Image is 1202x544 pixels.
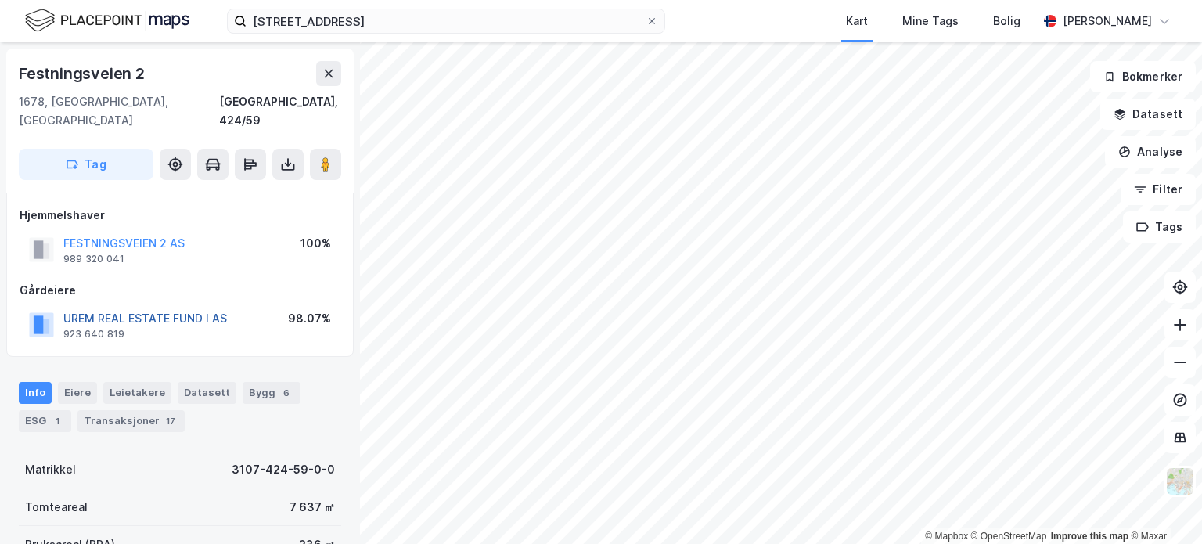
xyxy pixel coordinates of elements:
img: Z [1165,467,1195,496]
input: Søk på adresse, matrikkel, gårdeiere, leietakere eller personer [247,9,646,33]
div: Tomteareal [25,498,88,517]
div: [GEOGRAPHIC_DATA], 424/59 [219,92,341,130]
div: 923 640 819 [63,328,124,340]
div: 1 [49,413,65,429]
button: Datasett [1100,99,1196,130]
div: Transaksjoner [77,410,185,432]
div: Mine Tags [902,12,959,31]
div: Info [19,382,52,404]
a: Improve this map [1051,531,1128,542]
a: Mapbox [925,531,968,542]
div: Festningsveien 2 [19,61,148,86]
div: [PERSON_NAME] [1063,12,1152,31]
div: Bolig [993,12,1020,31]
div: 1678, [GEOGRAPHIC_DATA], [GEOGRAPHIC_DATA] [19,92,219,130]
div: 989 320 041 [63,253,124,265]
div: Bygg [243,382,300,404]
div: Datasett [178,382,236,404]
div: 100% [300,234,331,253]
div: 7 637 ㎡ [290,498,335,517]
div: Leietakere [103,382,171,404]
div: 6 [279,385,294,401]
button: Analyse [1105,136,1196,168]
div: Eiere [58,382,97,404]
div: Matrikkel [25,460,76,479]
iframe: Chat Widget [1124,469,1202,544]
div: Kart [846,12,868,31]
div: Gårdeiere [20,281,340,300]
a: OpenStreetMap [971,531,1047,542]
button: Bokmerker [1090,61,1196,92]
div: 98.07% [288,309,331,328]
button: Tag [19,149,153,180]
button: Tags [1123,211,1196,243]
div: Kontrollprogram for chat [1124,469,1202,544]
div: 3107-424-59-0-0 [232,460,335,479]
img: logo.f888ab2527a4732fd821a326f86c7f29.svg [25,7,189,34]
button: Filter [1121,174,1196,205]
div: Hjemmelshaver [20,206,340,225]
div: 17 [163,413,178,429]
div: ESG [19,410,71,432]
